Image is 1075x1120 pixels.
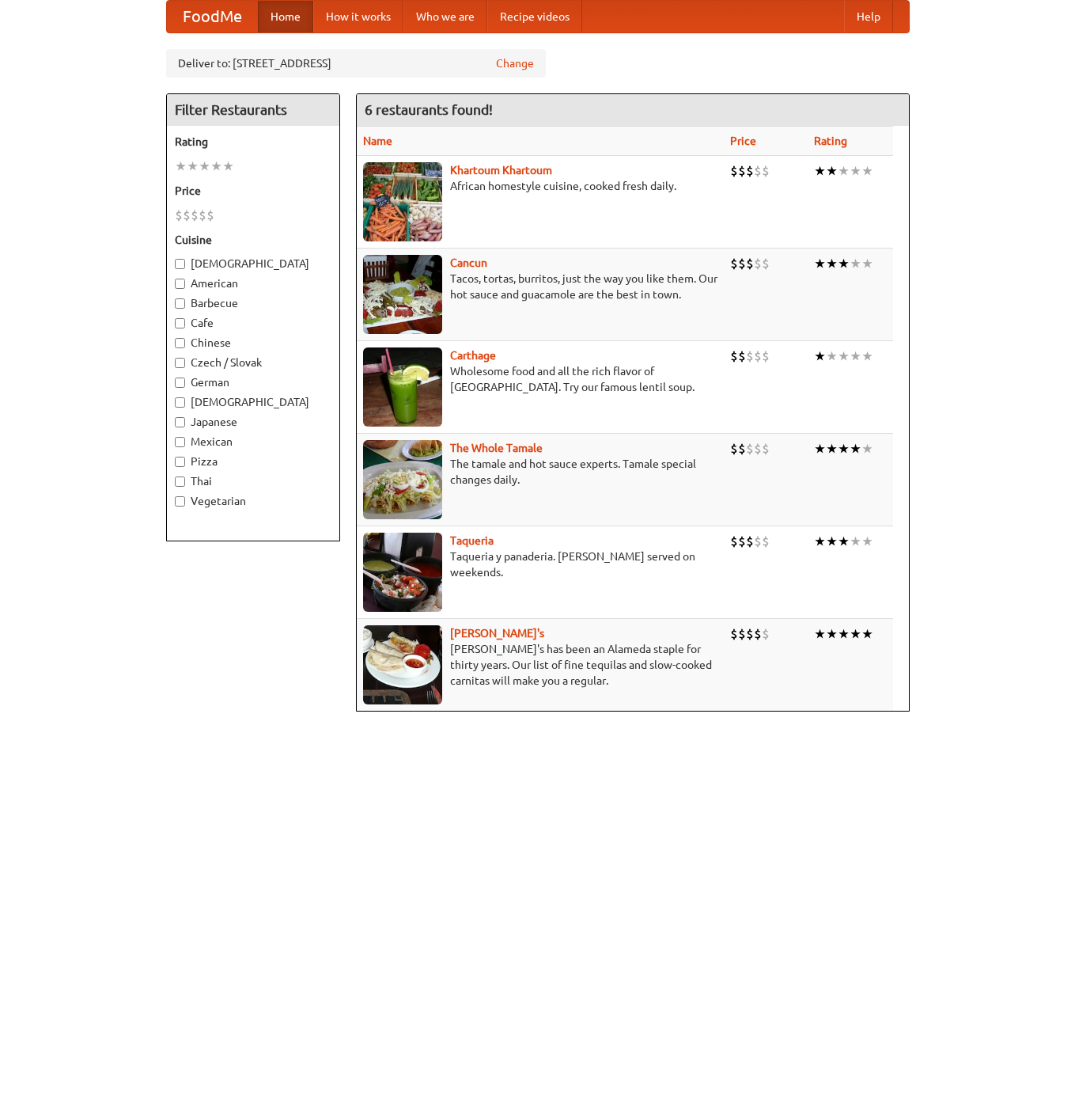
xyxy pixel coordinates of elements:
li: $ [754,440,762,457]
li: $ [746,440,754,457]
li: $ [738,255,746,272]
li: ★ [850,255,861,272]
input: Japanese [175,417,185,427]
li: ★ [175,158,187,175]
h5: Cuisine [175,232,331,248]
label: German [175,374,331,390]
li: ★ [826,347,838,365]
li: ★ [838,625,850,643]
a: Taqueria [450,534,494,547]
label: Chinese [175,335,331,351]
li: ★ [826,162,838,180]
a: The Whole Tamale [450,442,543,454]
p: [PERSON_NAME]'s has been an Alameda staple for thirty years. Our list of fine tequilas and slow-c... [363,641,717,689]
img: khartoum.jpg [363,162,442,241]
label: [DEMOGRAPHIC_DATA] [175,256,331,271]
li: $ [762,255,770,272]
li: ★ [861,625,873,643]
li: $ [730,162,738,180]
a: Cancun [450,256,487,269]
p: Taqueria y panaderia. [PERSON_NAME] served on weekends. [363,549,717,580]
a: Carthage [450,349,496,362]
div: Deliver to: [STREET_ADDRESS] [166,49,546,78]
li: $ [762,533,770,550]
input: Mexican [175,437,185,447]
li: ★ [850,347,861,365]
li: ★ [826,255,838,272]
li: $ [730,347,738,365]
li: ★ [850,625,861,643]
p: African homestyle cuisine, cooked fresh daily. [363,178,717,194]
li: ★ [826,440,838,457]
a: Khartoum Khartoum [450,164,552,177]
li: $ [191,207,199,224]
li: ★ [210,158,222,175]
li: $ [199,207,206,224]
input: Cafe [175,318,185,328]
img: pedros.jpg [363,625,442,704]
label: Vegetarian [175,493,331,509]
li: ★ [826,625,838,643]
li: ★ [838,347,850,365]
li: $ [746,347,754,365]
label: [DEMOGRAPHIC_DATA] [175,394,331,410]
li: $ [746,162,754,180]
li: $ [746,533,754,550]
li: ★ [861,255,873,272]
li: ★ [826,533,838,550]
p: Tacos, tortas, burritos, just the way you like them. Our hot sauce and guacamole are the best in ... [363,271,717,302]
a: How it works [313,1,403,32]
input: German [175,378,185,388]
a: Help [844,1,893,32]
label: American [175,275,331,291]
li: ★ [814,625,826,643]
a: Home [258,1,313,32]
li: $ [746,255,754,272]
li: $ [730,625,738,643]
a: Price [730,135,756,147]
li: $ [183,207,191,224]
li: $ [762,440,770,457]
label: Cafe [175,315,331,331]
li: ★ [187,158,199,175]
li: ★ [814,162,826,180]
li: $ [730,440,738,457]
input: American [175,279,185,289]
li: ★ [814,533,826,550]
li: ★ [861,440,873,457]
h4: Filter Restaurants [167,94,339,126]
ng-pluralize: 6 restaurants found! [365,102,493,117]
li: $ [738,162,746,180]
li: $ [175,207,183,224]
li: $ [738,625,746,643]
li: $ [738,440,746,457]
li: ★ [838,440,850,457]
img: taqueria.jpg [363,533,442,612]
img: cancun.jpg [363,255,442,334]
li: $ [762,347,770,365]
a: Recipe videos [487,1,582,32]
a: [PERSON_NAME]'s [450,627,544,640]
input: Barbecue [175,298,185,309]
li: $ [762,162,770,180]
li: ★ [814,255,826,272]
input: [DEMOGRAPHIC_DATA] [175,259,185,269]
li: ★ [850,533,861,550]
li: ★ [838,255,850,272]
li: ★ [814,440,826,457]
label: Japanese [175,414,331,430]
li: ★ [861,533,873,550]
input: Vegetarian [175,496,185,507]
label: Pizza [175,454,331,469]
a: Change [496,55,534,71]
input: Thai [175,476,185,487]
img: wholetamale.jpg [363,440,442,519]
li: $ [754,255,762,272]
label: Mexican [175,434,331,450]
h5: Rating [175,134,331,150]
